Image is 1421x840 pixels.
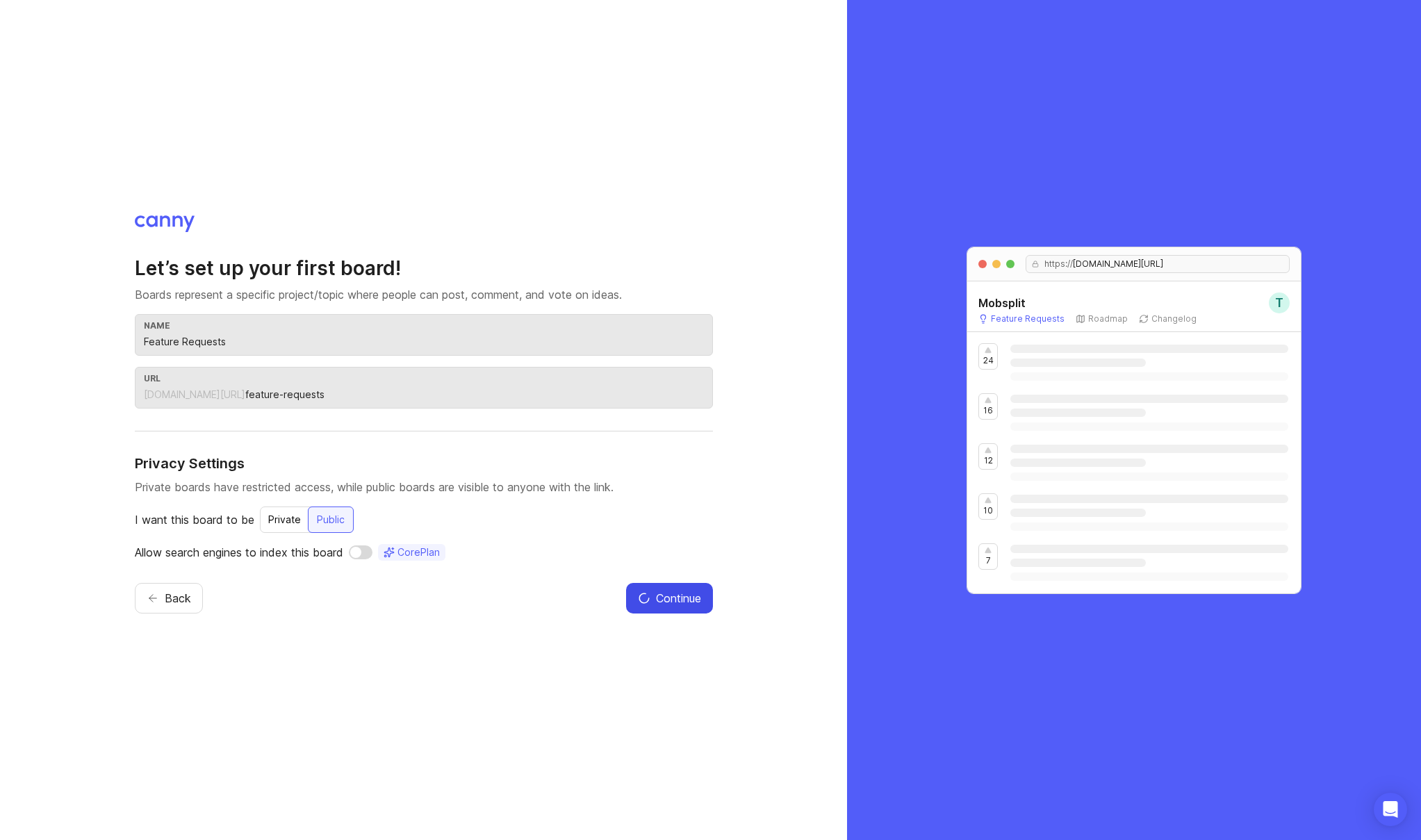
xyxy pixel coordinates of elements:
input: feature-requests [245,387,704,402]
button: Private [260,507,309,533]
button: Back [135,583,203,613]
p: 7 [986,555,991,566]
p: Boards represent a specific project/topic where people can post, comment, and vote on ideas. [135,286,713,303]
input: Feature Requests [144,334,704,349]
p: Changelog [1151,313,1197,324]
button: Public [308,507,354,533]
h4: Privacy Settings [135,454,713,473]
div: url [144,373,704,384]
div: [DOMAIN_NAME][URL] [144,388,245,402]
span: Continue [656,590,701,607]
p: Feature Requests [991,313,1065,324]
h2: Let’s set up your first board! [135,256,713,281]
p: 10 [983,505,993,516]
p: 16 [983,405,993,416]
p: 12 [984,455,993,466]
p: 24 [983,355,994,366]
p: I want this board to be [135,511,254,528]
p: Allow search engines to index this board [135,544,343,561]
h5: Mobsplit [978,295,1026,311]
div: Open Intercom Messenger [1374,793,1407,826]
div: T [1269,293,1290,313]
span: Core Plan [397,545,440,559]
div: Private [260,507,309,532]
span: https:// [1039,258,1073,270]
p: Private boards have restricted access, while public boards are visible to anyone with the link. [135,479,713,495]
p: Roadmap [1088,313,1128,324]
button: Continue [626,583,713,613]
img: Canny logo [135,215,195,232]
span: Back [165,590,191,607]
span: [DOMAIN_NAME][URL] [1073,258,1163,270]
div: name [144,320,704,331]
